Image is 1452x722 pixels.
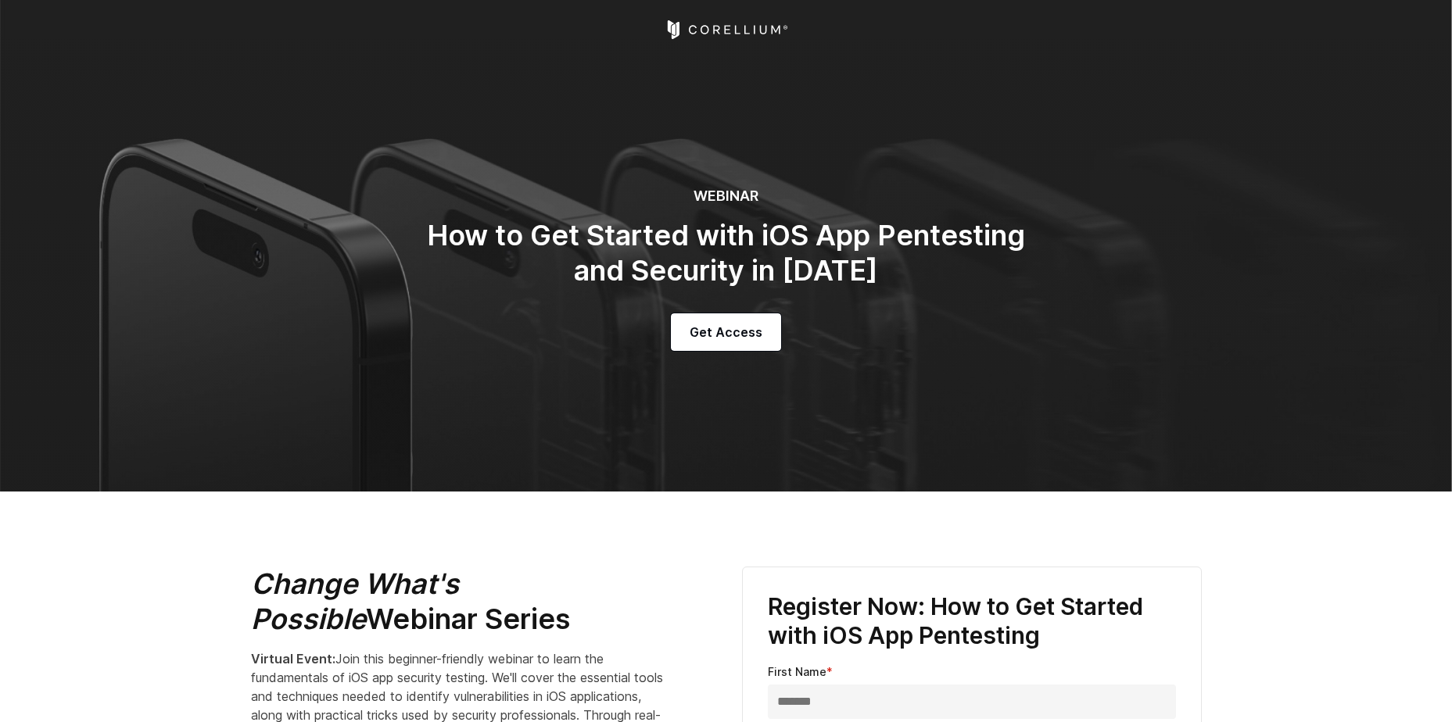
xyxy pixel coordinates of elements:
span: First Name [768,665,826,678]
h2: Webinar Series [251,567,673,637]
span: Get Access [690,323,762,341]
h2: How to Get Started with iOS App Pentesting and Security in [DATE] [414,218,1039,288]
h3: Register Now: How to Get Started with iOS App Pentesting [768,592,1176,651]
a: Corellium Home [664,20,788,39]
h6: WEBINAR [414,188,1039,206]
em: Change What's Possible [251,567,459,636]
strong: Virtual Event: [251,651,335,667]
a: Get Access [671,313,781,351]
